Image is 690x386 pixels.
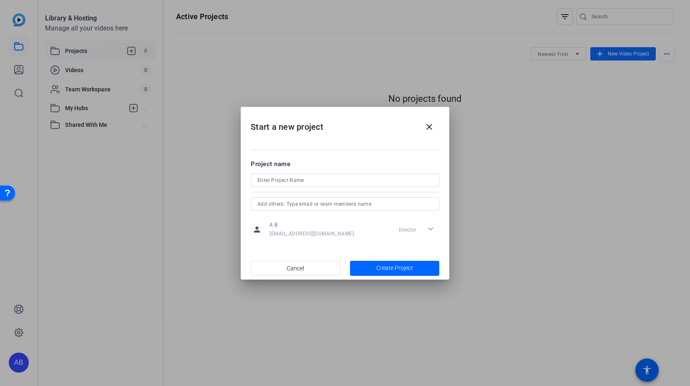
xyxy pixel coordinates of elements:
[251,223,263,236] mat-icon: person
[287,260,304,276] span: Cancel
[269,222,354,228] span: A B
[424,122,434,132] mat-icon: close
[257,175,433,185] input: Enter Project Name
[269,230,354,237] span: [EMAIL_ADDRESS][DOMAIN_NAME]
[257,199,433,209] input: Add others: Type email or team members name
[251,159,439,169] div: Project name
[376,264,413,272] span: Create Project
[350,261,440,276] button: Create Project
[241,107,449,141] h2: Start a new project
[251,261,340,276] button: Cancel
